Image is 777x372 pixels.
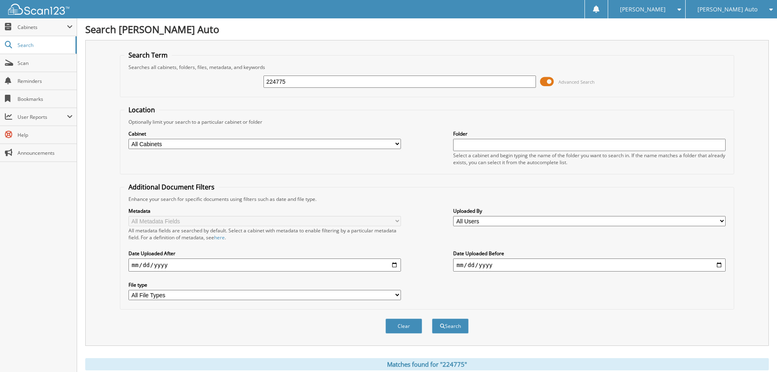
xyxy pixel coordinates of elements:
[128,227,401,241] div: All metadata fields are searched by default. Select a cabinet with metadata to enable filtering b...
[128,281,401,288] label: File type
[85,22,769,36] h1: Search [PERSON_NAME] Auto
[124,183,219,192] legend: Additional Document Filters
[18,149,73,156] span: Announcements
[18,42,71,49] span: Search
[128,130,401,137] label: Cabinet
[8,4,69,15] img: scan123-logo-white.svg
[124,51,172,60] legend: Search Term
[18,114,67,120] span: User Reports
[453,152,726,166] div: Select a cabinet and begin typing the name of the folder you want to search in. If the name match...
[124,196,730,203] div: Enhance your search for specific documents using filters such as date and file type.
[453,250,726,257] label: Date Uploaded Before
[128,258,401,272] input: start
[18,60,73,67] span: Scan
[128,207,401,214] label: Metadata
[124,118,730,125] div: Optionally limit your search to a particular cabinet or folder
[432,319,469,334] button: Search
[18,131,73,138] span: Help
[697,7,757,12] span: [PERSON_NAME] Auto
[18,24,67,31] span: Cabinets
[124,64,730,71] div: Searches all cabinets, folders, files, metadata, and keywords
[453,130,726,137] label: Folder
[18,78,73,85] span: Reminders
[124,105,159,114] legend: Location
[453,258,726,272] input: end
[620,7,666,12] span: [PERSON_NAME]
[558,79,595,85] span: Advanced Search
[18,96,73,102] span: Bookmarks
[85,358,769,370] div: Matches found for "224775"
[453,207,726,214] label: Uploaded By
[128,250,401,257] label: Date Uploaded After
[214,234,225,241] a: here
[385,319,422,334] button: Clear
